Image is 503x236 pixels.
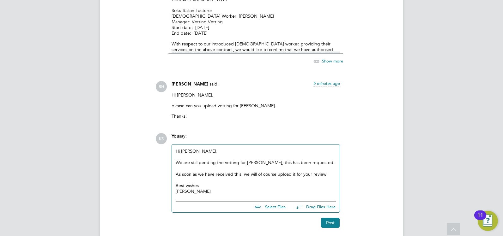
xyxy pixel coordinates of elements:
[176,160,336,165] div: We are still pending the vetting for [PERSON_NAME], this has been requested.
[477,215,483,223] div: 11
[172,103,340,109] p: please can you upload vetting for [PERSON_NAME].
[172,41,340,58] p: With respect to our introduced [DEMOGRAPHIC_DATA] worker, providing their services on the above c...
[176,188,336,194] div: [PERSON_NAME]
[176,183,336,188] div: Best wishes
[321,218,340,228] button: Post
[176,171,336,177] div: As soon as we have received this, we will of course upload it for your review.
[291,201,336,214] button: Drag Files Here
[156,133,167,144] span: KS
[478,211,498,231] button: Open Resource Center, 11 new notifications
[172,113,340,119] p: Thanks,
[172,92,340,98] p: Hi [PERSON_NAME],
[172,133,340,144] div: say:
[172,133,179,139] span: You
[322,58,343,64] span: Show more
[172,81,208,87] span: [PERSON_NAME]
[172,8,340,36] p: Role: Italian Lecturer [DEMOGRAPHIC_DATA] Worker: [PERSON_NAME] Manager: Vetting Vetting Start da...
[209,81,219,87] span: said:
[313,81,340,86] span: 5 minutes ago
[176,148,336,194] div: Hi [PERSON_NAME],
[156,81,167,92] span: RH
